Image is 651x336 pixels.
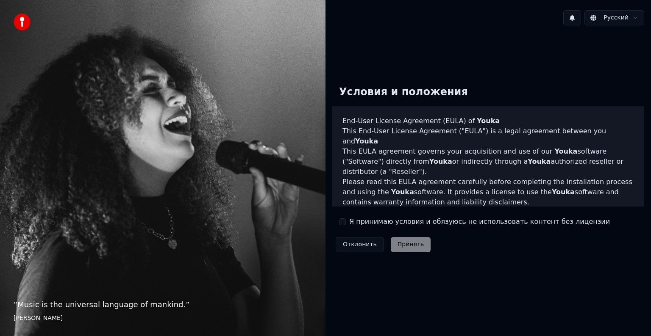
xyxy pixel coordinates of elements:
[355,137,378,145] span: Youka
[554,147,577,155] span: Youka
[477,117,500,125] span: Youka
[391,188,414,196] span: Youka
[342,146,634,177] p: This EULA agreement governs your acquisition and use of our software ("Software") directly from o...
[342,177,634,207] p: Please read this EULA agreement carefully before completing the installation process and using th...
[342,116,634,126] h3: End-User License Agreement (EULA) of
[429,157,452,165] span: Youka
[349,217,610,227] label: Я принимаю условия и обязуюсь не использовать контент без лицензии
[342,126,634,146] p: This End-User License Agreement ("EULA") is a legal agreement between you and
[14,314,312,322] footer: [PERSON_NAME]
[332,79,475,106] div: Условия и положения
[14,14,31,30] img: youka
[14,299,312,311] p: “ Music is the universal language of mankind. ”
[552,188,575,196] span: Youka
[336,237,384,252] button: Отклонить
[528,157,551,165] span: Youka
